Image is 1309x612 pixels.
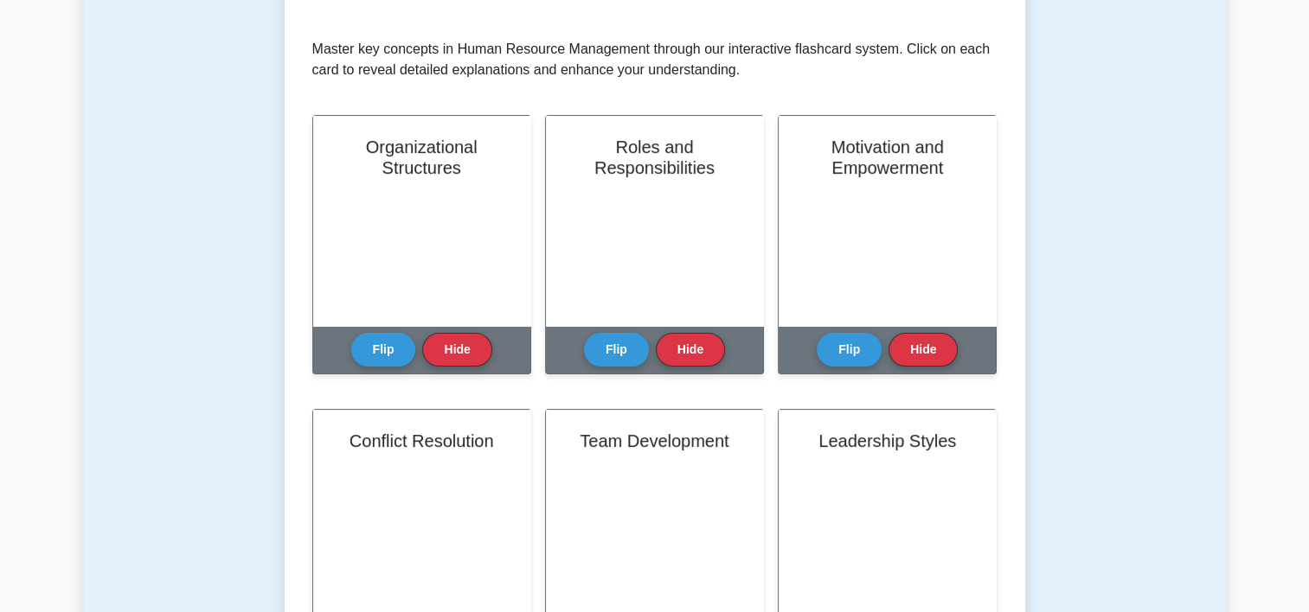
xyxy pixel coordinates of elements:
p: Master key concepts in Human Resource Management through our interactive flashcard system. Click ... [312,39,998,80]
h2: Organizational Structures [334,137,510,178]
button: Flip [351,333,416,367]
h2: Motivation and Empowerment [799,137,975,178]
h2: Leadership Styles [799,430,975,451]
button: Flip [817,333,882,367]
button: Hide [656,333,725,367]
button: Hide [422,333,491,367]
h2: Roles and Responsibilities [567,137,742,178]
button: Hide [889,333,958,367]
button: Flip [584,333,649,367]
h2: Team Development [567,430,742,451]
h2: Conflict Resolution [334,430,510,451]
